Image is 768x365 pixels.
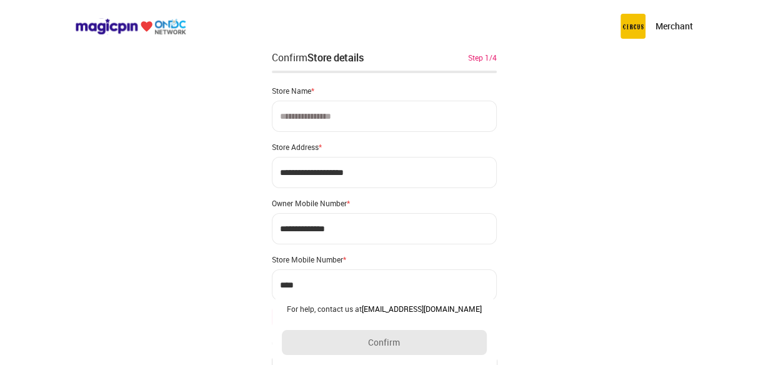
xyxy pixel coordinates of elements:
[282,304,487,314] div: For help, contact us at
[307,51,364,64] div: Store details
[272,254,497,264] div: Store Mobile Number
[272,198,497,208] div: Owner Mobile Number
[272,50,364,65] div: Confirm
[362,304,482,314] a: [EMAIL_ADDRESS][DOMAIN_NAME]
[75,18,186,35] img: ondc-logo-new-small.8a59708e.svg
[621,14,646,39] img: circus.b677b59b.png
[272,86,497,96] div: Store Name
[468,52,497,63] div: Step 1/4
[272,142,497,152] div: Store Address
[282,330,487,355] button: Confirm
[656,20,693,32] p: Merchant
